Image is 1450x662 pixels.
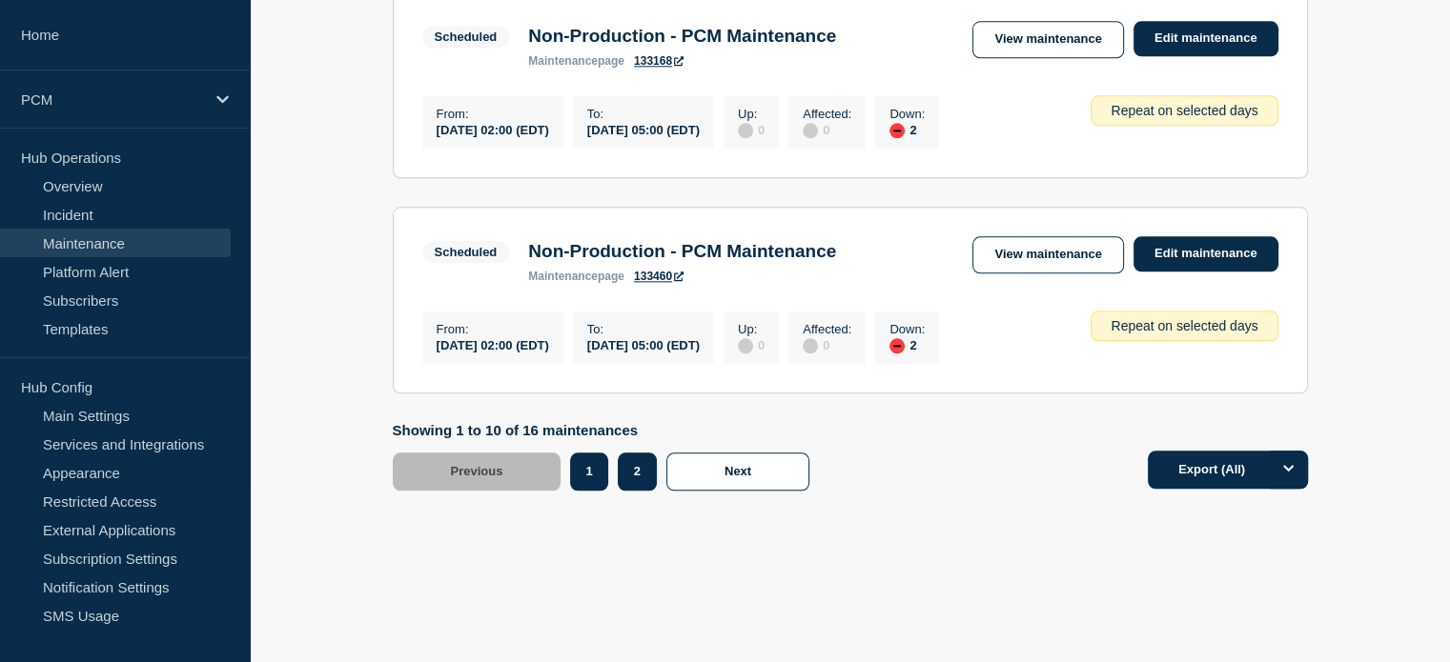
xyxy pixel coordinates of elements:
span: Next [725,464,751,478]
p: page [528,54,624,68]
div: disabled [738,338,753,353]
div: disabled [803,338,818,353]
div: Repeat on selected days [1091,95,1277,126]
p: Showing 1 to 10 of 16 maintenances [393,422,820,438]
p: To : [587,107,700,121]
button: 1 [570,452,607,491]
p: PCM [21,91,204,108]
button: 2 [618,452,657,491]
div: disabled [738,123,753,138]
div: 0 [738,336,765,353]
div: down [889,338,905,353]
div: 2 [889,336,925,353]
p: From : [437,322,549,336]
p: Affected : [803,107,851,121]
p: Down : [889,107,925,121]
div: Scheduled [435,30,498,44]
a: View maintenance [972,21,1123,58]
div: [DATE] 05:00 (EDT) [587,336,700,352]
a: 133168 [634,54,684,68]
p: From : [437,107,549,121]
p: Up : [738,107,765,121]
a: Edit maintenance [1133,21,1278,56]
span: Previous [451,464,503,478]
button: Previous [393,452,562,491]
a: Edit maintenance [1133,236,1278,271]
span: maintenance [528,54,598,68]
h3: Non-Production - PCM Maintenance [528,241,836,262]
p: page [528,270,624,283]
button: Export (All) [1148,451,1308,489]
button: Next [666,452,809,491]
div: [DATE] 05:00 (EDT) [587,121,700,137]
div: [DATE] 02:00 (EDT) [437,336,549,352]
div: down [889,123,905,138]
p: Down : [889,322,925,336]
div: disabled [803,123,818,138]
div: 2 [889,121,925,138]
a: 133460 [634,270,684,283]
div: 0 [738,121,765,138]
p: Affected : [803,322,851,336]
button: Options [1270,451,1308,489]
p: Up : [738,322,765,336]
div: 0 [803,336,851,353]
span: maintenance [528,270,598,283]
p: To : [587,322,700,336]
a: View maintenance [972,236,1123,273]
div: Scheduled [435,245,498,259]
div: 0 [803,121,851,138]
div: Repeat on selected days [1091,311,1277,341]
h3: Non-Production - PCM Maintenance [528,26,836,47]
div: [DATE] 02:00 (EDT) [437,121,549,137]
